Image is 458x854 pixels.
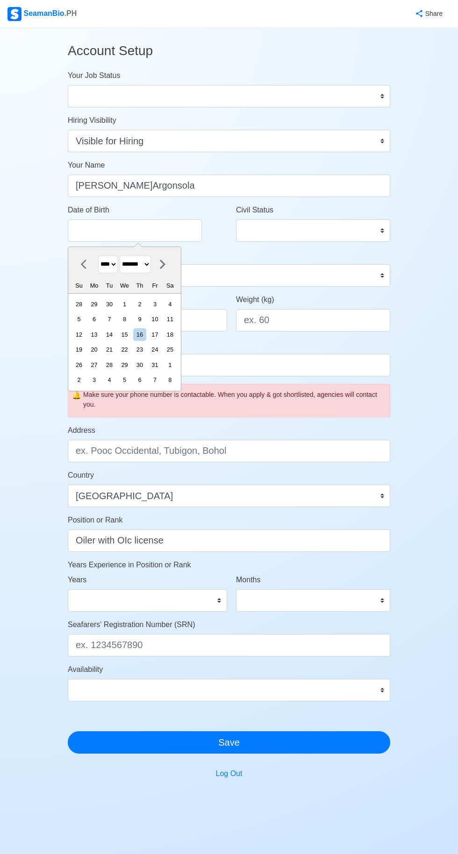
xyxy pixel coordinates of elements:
div: Choose Monday, October 27th, 2025 [88,359,100,371]
div: Choose Sunday, October 26th, 2025 [73,359,86,371]
button: Log Out [210,765,249,783]
input: ex. 60 [236,309,390,332]
span: Seafarers' Registration Number (SRN) [68,621,195,628]
div: Choose Friday, October 10th, 2025 [149,313,161,325]
label: Months [236,574,260,586]
div: month 2025-10 [71,296,178,388]
div: SeamanBio [7,7,77,21]
span: Weight (kg) [236,296,274,303]
div: Choose Wednesday, October 1st, 2025 [118,298,131,311]
div: Choose Friday, October 31st, 2025 [149,359,161,371]
div: Choose Saturday, October 25th, 2025 [164,343,176,356]
div: Choose Tuesday, November 4th, 2025 [103,374,115,386]
div: Choose Thursday, October 23rd, 2025 [133,343,146,356]
div: Choose Sunday, September 28th, 2025 [73,298,86,311]
div: Choose Wednesday, November 5th, 2025 [118,374,131,386]
div: Sa [164,279,176,292]
div: Choose Tuesday, September 30th, 2025 [103,298,115,311]
div: Choose Saturday, November 8th, 2025 [164,374,176,386]
div: Choose Thursday, October 16th, 2025 [133,328,146,341]
input: ex. +63 912 345 6789 [68,354,390,376]
div: Choose Tuesday, October 7th, 2025 [103,313,115,325]
span: Hiring Visibility [68,116,116,124]
div: Choose Saturday, October 4th, 2025 [164,298,176,311]
div: Choose Wednesday, October 8th, 2025 [118,313,131,325]
span: Position or Rank [68,516,122,524]
input: Type your name [68,175,390,197]
label: Years [68,574,86,586]
span: Address [68,426,95,434]
div: Choose Thursday, October 2nd, 2025 [133,298,146,311]
div: Choose Monday, November 3rd, 2025 [88,374,100,386]
div: Fr [149,279,161,292]
div: Choose Thursday, October 30th, 2025 [133,359,146,371]
div: Th [133,279,146,292]
button: Share [406,5,451,23]
div: Mo [88,279,100,292]
div: Choose Saturday, October 18th, 2025 [164,328,176,341]
label: Availability [68,664,103,675]
p: Years Experience in Position or Rank [68,559,390,571]
div: Choose Saturday, November 1st, 2025 [164,359,176,371]
div: Choose Sunday, October 12th, 2025 [73,328,86,341]
label: Country [68,470,94,481]
div: Tu [103,279,115,292]
div: Choose Sunday, November 2nd, 2025 [73,374,86,386]
input: ex. 2nd Officer w/ Master License [68,529,390,552]
div: Choose Friday, October 3rd, 2025 [149,298,161,311]
button: Save [68,731,390,754]
div: Choose Monday, October 6th, 2025 [88,313,100,325]
div: Choose Friday, November 7th, 2025 [149,374,161,386]
div: Choose Thursday, November 6th, 2025 [133,374,146,386]
input: ex. 1234567890 [68,634,390,656]
label: Your Job Status [68,70,120,81]
span: caution [72,390,81,401]
div: Choose Wednesday, October 15th, 2025 [118,328,131,341]
div: Choose Wednesday, October 22nd, 2025 [118,343,131,356]
div: Choose Friday, October 24th, 2025 [149,343,161,356]
div: Su [73,279,86,292]
div: Make sure your phone number is contactable. When you apply & got shortlisted, agencies will conta... [83,390,386,409]
span: Your Name [68,161,105,169]
input: ex. Pooc Occidental, Tubigon, Bohol [68,440,390,462]
div: Choose Sunday, October 5th, 2025 [73,313,86,325]
label: Civil Status [236,205,273,216]
div: Choose Sunday, October 19th, 2025 [73,343,86,356]
div: Choose Tuesday, October 21st, 2025 [103,343,115,356]
div: Choose Friday, October 17th, 2025 [149,328,161,341]
div: We [118,279,131,292]
div: Choose Monday, October 20th, 2025 [88,343,100,356]
h3: Account Setup [68,35,390,66]
label: Date of Birth [68,205,109,216]
div: Choose Thursday, October 9th, 2025 [133,313,146,325]
div: Choose Monday, October 13th, 2025 [88,328,100,341]
div: Choose Tuesday, October 14th, 2025 [103,328,115,341]
span: .PH [64,9,77,17]
div: Choose Wednesday, October 29th, 2025 [118,359,131,371]
img: Logo [7,7,21,21]
div: Choose Tuesday, October 28th, 2025 [103,359,115,371]
div: Choose Monday, September 29th, 2025 [88,298,100,311]
div: Choose Saturday, October 11th, 2025 [164,313,176,325]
